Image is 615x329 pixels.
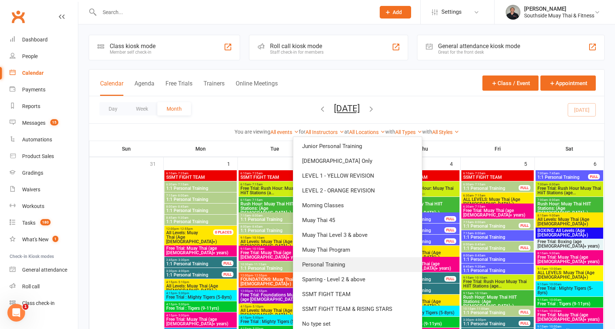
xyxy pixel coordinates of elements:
button: Trainers [204,80,225,96]
span: - 8:00am [177,194,188,197]
span: - 10:00am [548,283,561,286]
span: Free Trial: Rush Hour Muay Thai HIIT Stations (age... [463,279,532,288]
span: 8:45am [463,265,532,268]
span: 1:1 Personal Training [240,228,296,233]
span: 6:15am [389,183,458,186]
span: 1:1 Personal Training [389,288,458,293]
div: FULL [519,223,530,228]
div: FULL [444,276,456,282]
span: 12:00pm [389,247,458,251]
a: Junior Personal Training [293,139,422,154]
span: 1:1 Personal Training [240,266,310,271]
span: Free Trial: Boxing (age [DEMOGRAPHIC_DATA]+ years) [537,239,602,248]
span: - 10:10am [474,276,487,279]
div: Member self check-in [110,50,156,55]
span: - 7:15am [251,183,263,186]
span: - 7:15am [177,183,188,186]
span: - 5:00pm [177,314,189,317]
span: 7:00am [537,172,588,175]
span: 1:1 Personal Training [166,219,235,224]
div: Product Sales [22,153,54,159]
div: 4 [450,157,460,169]
span: - 10:10am [474,292,487,295]
span: 3:30pm [463,318,519,322]
span: 1 [23,304,28,310]
span: 180 [40,219,51,225]
span: 8:00am [240,225,296,228]
a: Clubworx [9,7,27,26]
a: Tasks 180 [10,215,78,231]
button: Class / Event [482,75,539,91]
span: - 7:15am [474,194,485,197]
a: Product Sales [10,148,78,165]
span: 6:10am [166,172,235,175]
span: 7:15am [240,214,296,217]
span: 1:1 Personal Training [463,310,519,315]
span: Free Trial : Tigers (9-11yrs) [389,322,458,326]
button: Online Meetings [236,80,278,96]
span: All Levels: Muay Thai (Age [DEMOGRAPHIC_DATA]+) [240,239,310,248]
span: 9:15am [537,283,602,286]
a: LEVEL 2 - ORANGE REVISION [293,183,422,198]
span: 8:00am [166,205,235,208]
input: Search... [97,7,370,17]
div: General attendance kiosk mode [438,43,520,50]
span: - 7:45am [548,172,560,175]
button: Month [157,102,191,115]
a: General attendance kiosk mode [10,262,78,278]
span: 9:15am [537,267,602,271]
span: 7:15am [463,221,519,224]
span: 4:15pm [166,314,235,317]
button: Agenda [134,80,154,96]
div: 5 [524,157,534,169]
span: 6:30am [166,183,235,186]
span: All Levels: Muay Thai (Age [DEMOGRAPHIC_DATA]+) [389,299,458,308]
span: SSMT FIGHT TEAM [240,175,310,179]
div: Class kiosk mode [110,43,156,50]
div: 31 [150,157,163,169]
a: People [10,48,78,65]
span: - 5:10pm [251,305,263,308]
span: 6:10am [240,172,310,175]
span: - 4:00pm [474,318,486,322]
span: - 5:00pm [177,292,189,295]
span: - 7:15am [251,198,263,202]
span: Settings [441,4,462,20]
span: - 10:00am [548,298,561,302]
a: Muay Thai Level 3 & above [293,228,422,242]
a: Workouts [10,198,78,215]
div: FULL [222,261,233,266]
span: - 5:00pm [251,316,263,319]
span: - 5:00pm [177,303,189,306]
button: Week [127,102,157,115]
span: All Levels: Muay Thai (Age [DEMOGRAPHIC_DATA]+) [166,284,235,293]
span: 7:00am [537,183,602,186]
a: Messages 15 [10,115,78,131]
img: thumb_image1524148262.png [506,5,520,20]
div: 6 [594,157,604,169]
span: 6:10am [389,172,458,175]
a: All events [270,129,299,135]
a: Calendar [10,65,78,81]
span: Free Trial: Muay Thai (age [DEMOGRAPHIC_DATA]+ years) [537,255,602,264]
span: 4:15pm [389,307,458,310]
span: 6:15am [240,183,310,186]
span: 1:1 Personal Training [463,186,519,191]
span: 12:00pm [389,258,458,262]
span: Free Trial: Muay Thai (age [DEMOGRAPHIC_DATA]+ years) [240,251,310,259]
span: 8:00am [463,243,519,246]
span: 12:00pm [240,274,310,277]
span: ALL LEVELS: Muay Thai (Age [DEMOGRAPHIC_DATA]+) [537,271,602,279]
span: 1:1 Personal Training [463,235,532,239]
span: - 4:00pm [177,269,189,273]
span: Free Trial: Muay Thai (age [DEMOGRAPHIC_DATA]+ years) [537,313,602,322]
a: Muay Thai Program [293,242,422,257]
span: 8:15am [537,214,602,217]
div: FULL [588,174,600,179]
span: 10:15am [463,307,519,310]
span: 7:15am [463,232,532,235]
span: - 7:15am [474,205,485,208]
span: 6:30am [463,205,532,208]
span: 6:30am [463,194,532,197]
span: 4:15pm [240,316,310,319]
